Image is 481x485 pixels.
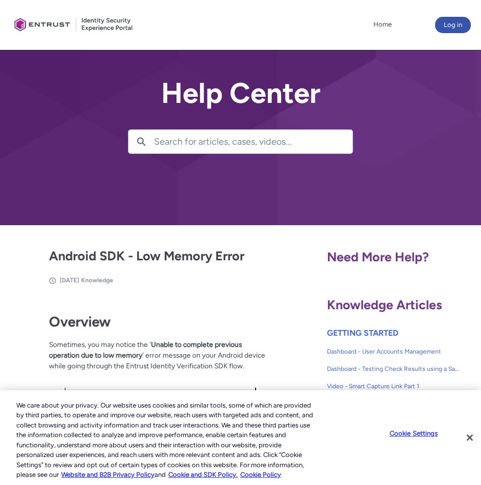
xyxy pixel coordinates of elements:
[154,130,353,153] input: Search for articles, cases, videos...
[49,247,271,266] h2: Android SDK - Low Memory Error
[81,276,113,285] li: Knowledge
[61,471,155,478] a: More information about our cookie policy., opens in a new tab
[459,426,481,449] button: Close
[16,400,314,480] div: We care about your privacy. Our website uses cookies and similar tools, some of which are provide...
[128,77,353,109] h2: Help Center
[240,471,281,478] a: Cookie Policy
[435,17,471,33] button: Log in
[49,339,271,382] p: Sometimes, you may notice the ' ' error message on your Android device while going through the En...
[168,471,238,478] a: Cookie and SDK Policy.
[49,313,111,330] strong: Overview
[382,423,446,444] button: Cookie Settings
[60,277,79,284] span: [DATE]
[371,17,394,32] a: Home
[129,130,154,153] button: Search
[299,249,481,485] iframe: Qualified Messenger
[49,340,242,359] strong: Unable to complete previous operation due to low memory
